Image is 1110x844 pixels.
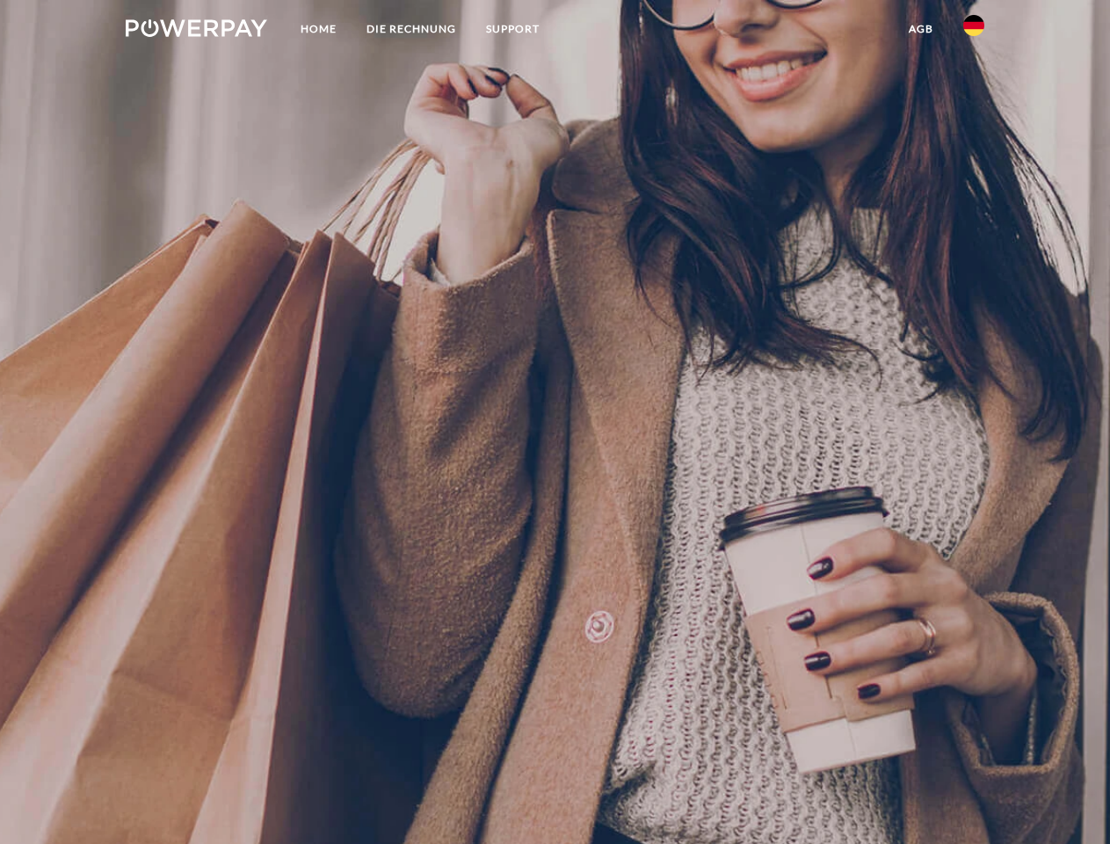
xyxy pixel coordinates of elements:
[894,13,948,45] a: agb
[126,19,267,37] img: logo-powerpay-white.svg
[471,13,555,45] a: SUPPORT
[352,13,471,45] a: DIE RECHNUNG
[963,15,984,36] img: de
[286,13,352,45] a: Home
